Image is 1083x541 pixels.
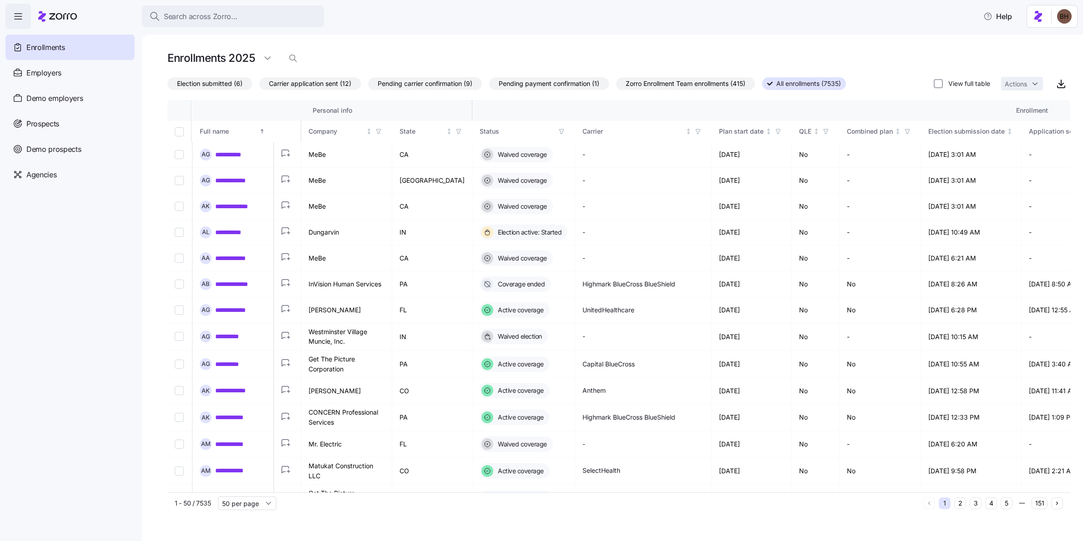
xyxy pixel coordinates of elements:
span: A K [202,203,210,209]
span: A G [202,151,210,157]
a: Enrollments [5,35,135,60]
span: A G [202,177,210,183]
button: Search across Zorro... [142,5,324,27]
td: Matukat Construction LLC [301,457,392,485]
div: Not sorted [1007,128,1013,135]
td: [DATE] [712,245,792,271]
span: - [582,150,585,159]
td: [PERSON_NAME] [301,378,392,404]
td: - [840,323,921,351]
td: MeBe [301,194,392,220]
th: Combined planNot sorted [840,121,921,142]
span: Active coverage [495,413,544,422]
input: Select record 3 [175,202,184,211]
div: Not sorted [765,128,772,135]
button: 1 [939,497,951,509]
span: A M [201,468,211,474]
td: CONCERN Professional Services [301,404,392,431]
td: [DATE] [712,194,792,220]
td: [DATE] 3:01 AM [921,168,1022,194]
td: - [840,142,921,168]
span: Pending carrier confirmation (9) [378,78,472,90]
span: Waived coverage [495,440,547,449]
span: Help [983,11,1012,22]
th: Full nameSorted ascending [192,121,274,142]
div: Combined plan [847,126,893,136]
input: Select record 2 [175,176,184,185]
td: [DATE] [712,431,792,457]
td: MeBe [301,142,392,168]
td: [DATE] 6:21 AM [921,245,1022,271]
td: No [792,142,840,168]
span: A G [202,334,210,340]
td: [DATE] [712,220,792,245]
div: Personal info [200,105,465,115]
span: Active coverage [495,360,544,369]
td: [DATE] [712,485,792,512]
td: [DATE] [712,168,792,194]
span: Carrier application sent (12) [269,78,351,90]
span: Active coverage [495,306,544,315]
div: Company [309,126,364,136]
div: Plan start date [719,126,764,136]
td: No [840,297,921,323]
span: Demo prospects [26,144,81,155]
td: IN [392,323,472,351]
input: Select record 10 [175,386,184,395]
td: IN [392,220,472,245]
td: [PERSON_NAME] [301,297,392,323]
span: A A [202,255,210,261]
td: No [792,378,840,404]
span: - [582,202,585,211]
th: StateNot sorted [392,121,472,142]
div: State [400,126,444,136]
td: PA [392,404,472,431]
td: [DATE] 10:55 AM [921,351,1022,378]
td: [DATE] 6:20 AM [921,431,1022,457]
th: QLENot sorted [792,121,840,142]
span: A G [202,307,210,313]
button: Previous page [923,497,935,509]
td: MeBe [301,245,392,271]
td: [DATE] 9:58 PM [921,457,1022,485]
td: No [840,404,921,431]
span: Zorro Enrollment Team enrollments (415) [626,78,745,90]
td: Mr. Electric [301,431,392,457]
td: Get The Picture Corporation [301,485,392,512]
span: - [582,176,585,185]
span: Waived coverage [495,176,547,185]
span: Agencies [26,169,56,180]
span: SelectHealth [582,466,620,475]
input: Select record 6 [175,280,184,289]
span: A B [202,281,210,287]
td: No [792,485,840,512]
td: No [792,457,840,485]
input: Select record 7 [175,306,184,315]
td: - [840,245,921,271]
div: Not sorted [446,128,452,135]
td: No [792,351,840,378]
td: - [840,194,921,220]
a: Employers [5,60,135,85]
td: No [792,194,840,220]
span: - [582,440,585,449]
span: A G [202,361,210,367]
td: InVision Human Services [301,271,392,297]
span: Highmark BlueCross BlueShield [582,413,675,422]
span: - [582,228,585,237]
td: No [840,271,921,297]
td: No [792,245,840,271]
span: Employers [26,67,61,79]
span: Waived coverage [495,150,547,159]
div: Carrier [582,126,683,136]
span: Pending payment confirmation (1) [499,78,599,90]
span: Election active: Started [495,228,562,237]
input: Select record 4 [175,228,184,237]
div: Sorted ascending [259,128,265,135]
span: Prospects [26,118,59,130]
td: No [792,168,840,194]
span: Anthem [582,386,606,395]
a: Prospects [5,111,135,136]
td: No [792,271,840,297]
span: Search across Zorro... [164,11,238,22]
